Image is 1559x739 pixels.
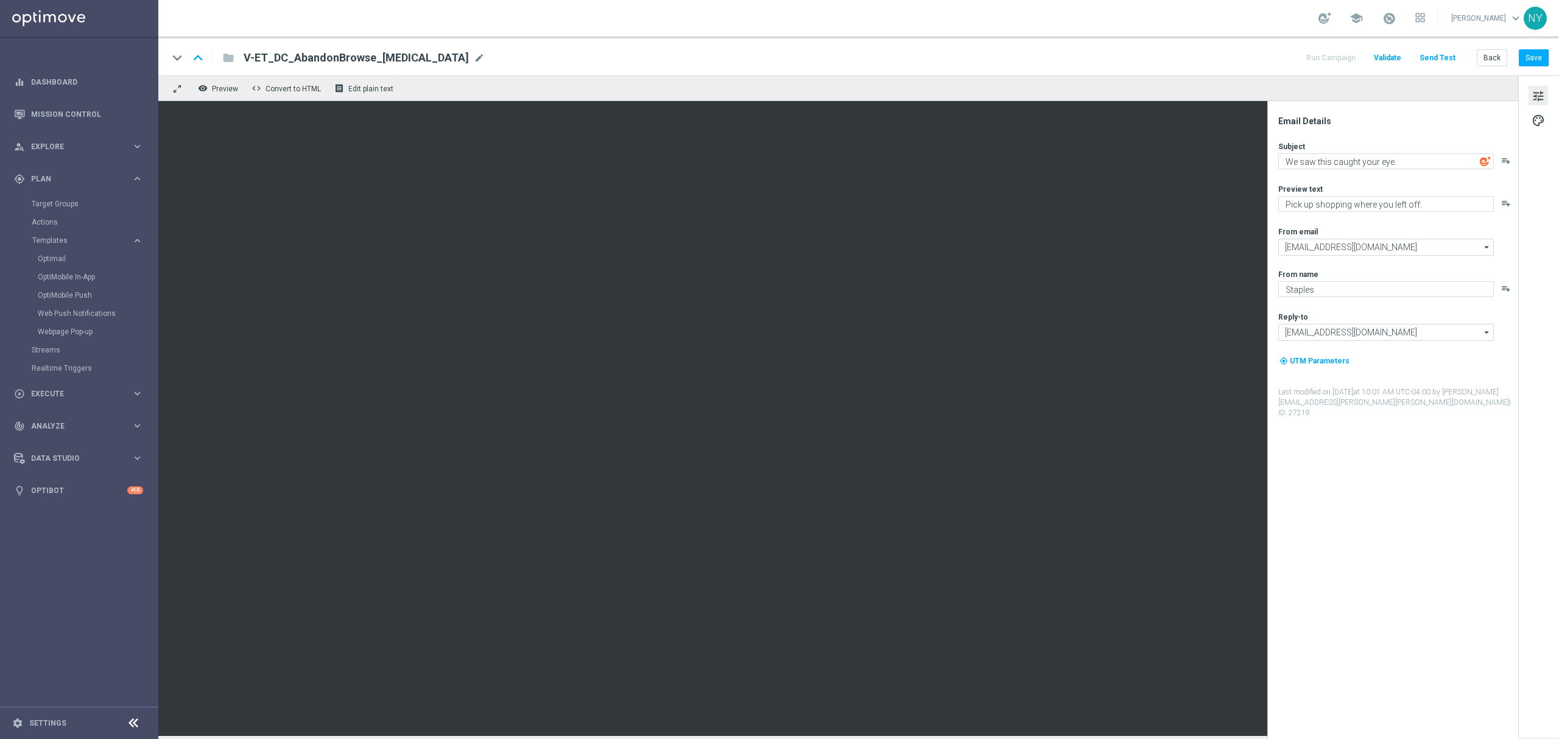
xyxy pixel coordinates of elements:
[212,85,238,93] span: Preview
[1480,156,1491,167] img: optiGenie.svg
[1501,284,1511,293] button: playlist_add
[1519,49,1549,66] button: Save
[13,486,144,496] button: lightbulb Optibot +10
[13,110,144,119] button: Mission Control
[1481,324,1493,340] i: arrow_drop_down
[334,83,344,93] i: receipt
[1450,9,1524,27] a: [PERSON_NAME]keyboard_arrow_down
[32,195,157,213] div: Target Groups
[14,173,132,184] div: Plan
[1278,354,1351,368] button: my_location UTM Parameters
[14,421,132,432] div: Analyze
[1418,50,1457,66] button: Send Test
[331,80,399,96] button: receipt Edit plain text
[266,85,321,93] span: Convert to HTML
[38,304,157,323] div: Web Push Notifications
[1278,270,1318,279] label: From name
[348,85,393,93] span: Edit plain text
[195,80,244,96] button: remove_red_eye Preview
[1501,198,1511,208] button: playlist_add
[13,174,144,184] div: gps_fixed Plan keyboard_arrow_right
[1278,116,1517,127] div: Email Details
[38,309,127,318] a: Web Push Notifications
[132,235,143,247] i: keyboard_arrow_right
[32,237,119,244] span: Templates
[198,83,208,93] i: remove_red_eye
[244,51,469,65] span: V-ET_DC_AbandonBrowse_T3
[1278,184,1323,194] label: Preview text
[38,254,127,264] a: Optimail
[32,236,144,245] button: Templates keyboard_arrow_right
[1290,357,1350,365] span: UTM Parameters
[14,453,132,464] div: Data Studio
[12,718,23,729] i: settings
[14,485,25,496] i: lightbulb
[1477,49,1507,66] button: Back
[14,66,143,98] div: Dashboard
[32,199,127,209] a: Target Groups
[14,474,143,506] div: Optibot
[132,388,143,399] i: keyboard_arrow_right
[31,143,132,150] span: Explore
[1524,7,1547,30] div: NY
[14,141,25,152] i: person_search
[31,455,132,462] span: Data Studio
[32,231,157,341] div: Templates
[14,173,25,184] i: gps_fixed
[32,363,127,373] a: Realtime Triggers
[189,49,207,67] i: keyboard_arrow_up
[14,98,143,130] div: Mission Control
[1374,54,1401,62] span: Validate
[1278,324,1494,341] input: Select
[13,421,144,431] div: track_changes Analyze keyboard_arrow_right
[1481,239,1493,255] i: arrow_drop_down
[32,341,157,359] div: Streams
[38,286,157,304] div: OptiMobile Push
[132,420,143,432] i: keyboard_arrow_right
[13,454,144,463] button: Data Studio keyboard_arrow_right
[13,77,144,87] div: equalizer Dashboard
[1350,12,1363,25] span: school
[252,83,261,93] span: code
[1532,88,1545,104] span: tune
[1278,227,1318,237] label: From email
[248,80,326,96] button: code Convert to HTML
[1529,110,1548,130] button: palette
[132,452,143,464] i: keyboard_arrow_right
[38,327,127,337] a: Webpage Pop-up
[31,175,132,183] span: Plan
[1532,113,1545,128] span: palette
[32,213,157,231] div: Actions
[38,250,157,268] div: Optimail
[1501,156,1511,166] button: playlist_add
[1278,239,1494,256] input: Select
[31,390,132,398] span: Execute
[14,77,25,88] i: equalizer
[13,389,144,399] button: play_circle_outline Execute keyboard_arrow_right
[14,388,132,399] div: Execute
[127,486,143,494] div: +10
[31,474,127,506] a: Optibot
[1278,387,1517,418] label: Last modified on [DATE] at 10:01 AM UTC-04:00 by [PERSON_NAME][EMAIL_ADDRESS][PERSON_NAME][PERSON...
[13,142,144,152] button: person_search Explore keyboard_arrow_right
[32,345,127,355] a: Streams
[1529,86,1548,105] button: tune
[31,422,132,430] span: Analyze
[38,268,157,286] div: OptiMobile In-App
[132,141,143,152] i: keyboard_arrow_right
[32,359,157,377] div: Realtime Triggers
[14,141,132,152] div: Explore
[32,237,132,244] div: Templates
[1278,312,1308,322] label: Reply-to
[32,217,127,227] a: Actions
[1278,142,1305,152] label: Subject
[132,173,143,184] i: keyboard_arrow_right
